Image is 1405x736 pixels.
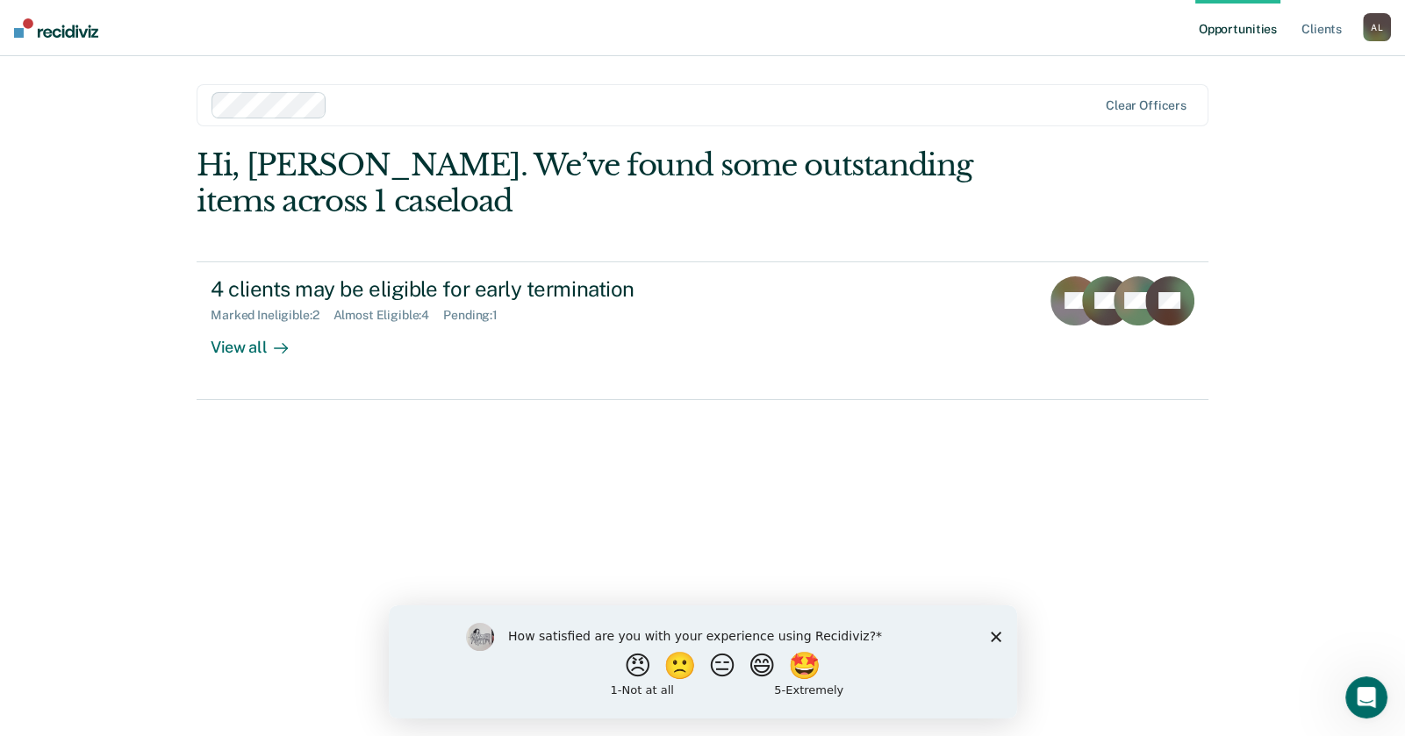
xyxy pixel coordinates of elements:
[443,308,512,323] div: Pending : 1
[1106,98,1186,113] div: Clear officers
[333,308,444,323] div: Almost Eligible : 4
[1345,676,1387,718] iframe: Intercom live chat
[1363,13,1391,41] div: A L
[14,18,98,38] img: Recidiviz
[1363,13,1391,41] button: AL
[389,605,1017,718] iframe: Survey by Kim from Recidiviz
[211,323,309,357] div: View all
[197,147,1006,219] div: Hi, [PERSON_NAME]. We’ve found some outstanding items across 1 caseload
[211,276,827,302] div: 4 clients may be eligible for early termination
[211,308,333,323] div: Marked Ineligible : 2
[197,261,1208,400] a: 4 clients may be eligible for early terminationMarked Ineligible:2Almost Eligible:4Pending:1View all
